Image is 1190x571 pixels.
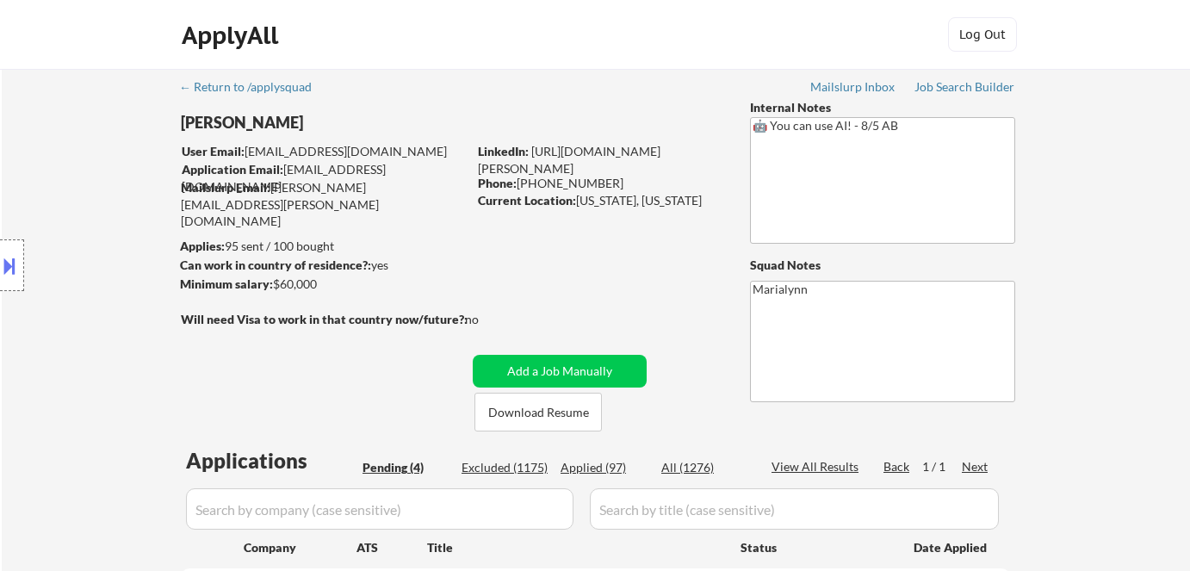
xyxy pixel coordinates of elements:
[810,80,896,97] a: Mailslurp Inbox
[186,450,356,471] div: Applications
[182,21,283,50] div: ApplyAll
[914,81,1015,93] div: Job Search Builder
[750,257,1015,274] div: Squad Notes
[478,193,576,208] strong: Current Location:
[478,144,660,176] a: [URL][DOMAIN_NAME][PERSON_NAME]
[465,311,514,328] div: no
[914,80,1015,97] a: Job Search Builder
[922,458,962,475] div: 1 / 1
[180,276,467,293] div: $60,000
[914,539,989,556] div: Date Applied
[962,458,989,475] div: Next
[478,176,517,190] strong: Phone:
[473,355,647,388] button: Add a Job Manually
[181,179,467,230] div: [PERSON_NAME][EMAIL_ADDRESS][PERSON_NAME][DOMAIN_NAME]
[478,144,529,158] strong: LinkedIn:
[478,192,722,209] div: [US_STATE], [US_STATE]
[883,458,911,475] div: Back
[948,17,1017,52] button: Log Out
[772,458,864,475] div: View All Results
[179,81,328,93] div: ← Return to /applysquad
[741,531,889,562] div: Status
[427,539,724,556] div: Title
[182,161,467,195] div: [EMAIL_ADDRESS][DOMAIN_NAME]
[182,143,467,160] div: [EMAIL_ADDRESS][DOMAIN_NAME]
[244,539,356,556] div: Company
[474,393,602,431] button: Download Resume
[810,81,896,93] div: Mailslurp Inbox
[179,80,328,97] a: ← Return to /applysquad
[181,112,535,133] div: [PERSON_NAME]
[661,459,747,476] div: All (1276)
[590,488,999,530] input: Search by title (case sensitive)
[180,238,467,255] div: 95 sent / 100 bought
[181,312,468,326] strong: Will need Visa to work in that country now/future?:
[750,99,1015,116] div: Internal Notes
[363,459,449,476] div: Pending (4)
[186,488,573,530] input: Search by company (case sensitive)
[561,459,647,476] div: Applied (97)
[180,257,462,274] div: yes
[356,539,427,556] div: ATS
[462,459,548,476] div: Excluded (1175)
[478,175,722,192] div: [PHONE_NUMBER]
